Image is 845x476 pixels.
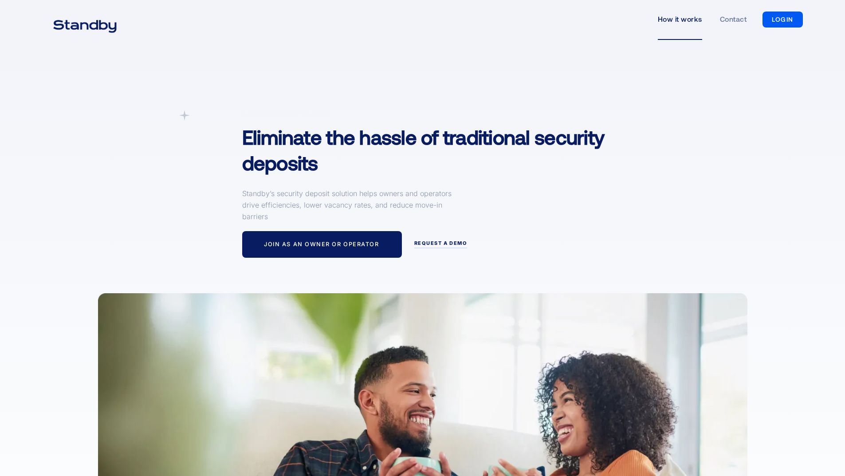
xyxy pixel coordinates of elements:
[762,12,803,28] a: LOGIN
[414,240,468,247] div: request a demo
[42,14,128,25] a: home
[264,241,379,248] div: Join as an owner or operator
[242,188,455,222] p: Standby’s security deposit solution helps owners and operators drive efficiencies, lower vacancy ...
[242,231,402,258] a: Join as an owner or operator
[242,124,658,175] h1: Eliminate the hassle of traditional security deposits
[242,110,331,119] div: A simpler Deposit Solution
[414,240,468,248] a: request a demo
